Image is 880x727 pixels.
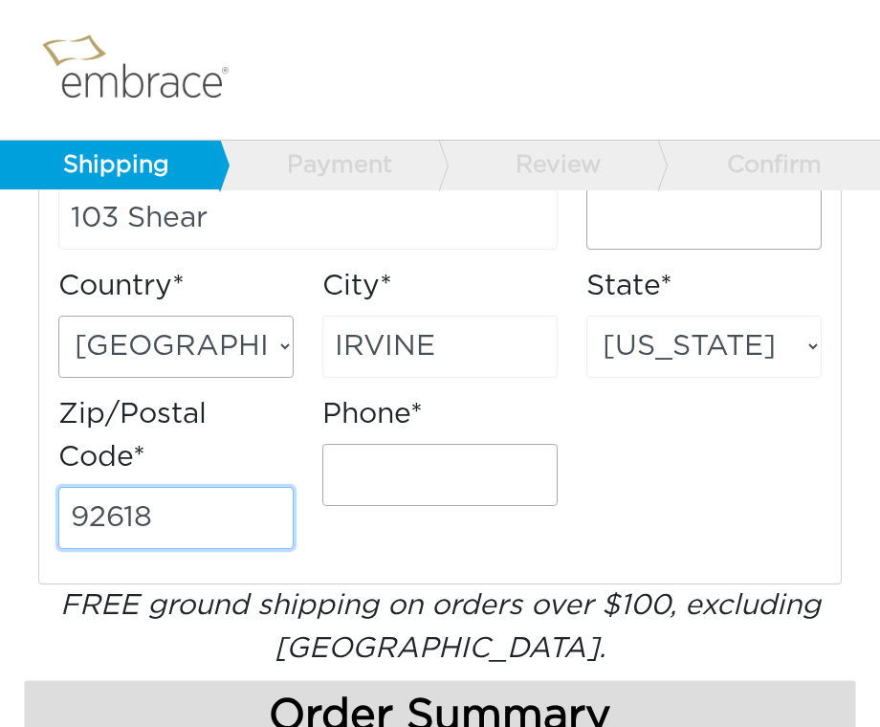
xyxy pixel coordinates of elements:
[58,393,294,479] label: Zip/Postal Code*
[322,393,423,436] label: Phone*
[322,265,392,308] label: City*
[58,265,185,308] label: Country*
[438,141,658,190] a: Review
[219,141,439,190] a: Payment
[657,141,877,190] a: Confirm
[586,265,672,308] label: State*
[33,24,253,116] img: logo.png
[24,584,856,671] div: FREE ground shipping on orders over $100, excluding [GEOGRAPHIC_DATA].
